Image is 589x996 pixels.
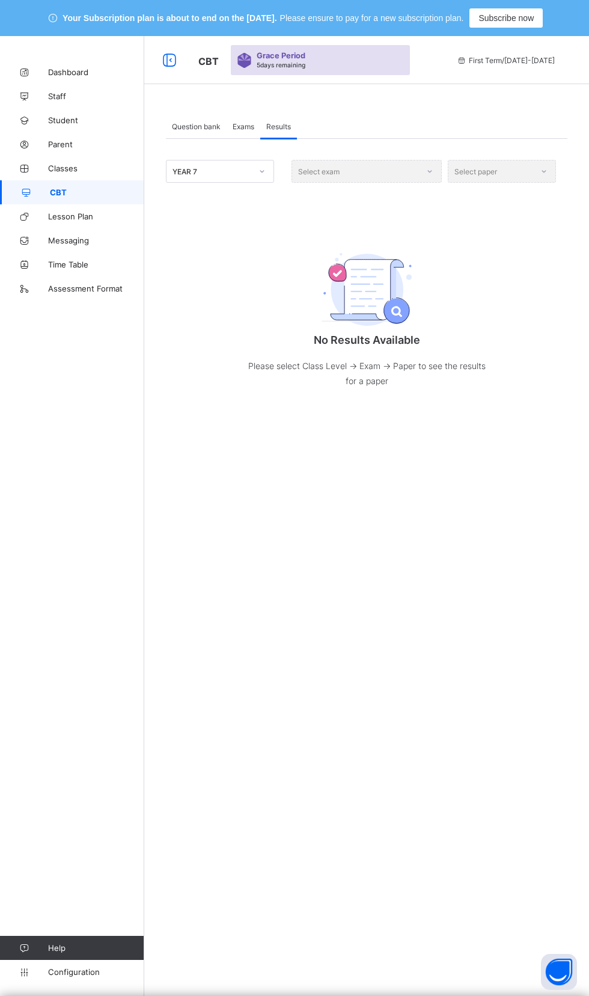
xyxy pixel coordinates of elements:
[63,13,276,23] span: Your Subscription plan is about to end on the [DATE].
[246,220,487,413] div: No Results Available
[172,167,252,176] div: YEAR 7
[48,91,144,101] span: Staff
[48,139,144,149] span: Parent
[257,61,305,69] span: 5 days remaining
[280,13,464,23] span: Please ensure to pay for a new subscription plan.
[198,55,219,67] span: CBT
[246,358,487,388] p: Please select Class Level -> Exam -> Paper to see the results for a paper
[172,122,221,131] span: Question bank
[233,122,254,131] span: Exams
[478,13,534,23] span: Subscribe now
[48,260,144,269] span: Time Table
[50,188,144,197] span: CBT
[48,236,144,245] span: Messaging
[266,122,291,131] span: Results
[48,967,144,977] span: Configuration
[257,51,305,60] span: Grace Period
[48,67,144,77] span: Dashboard
[48,115,144,125] span: Student
[246,334,487,346] p: No Results Available
[322,253,412,326] img: emtyp_result.44547730aab6dde671512a4e1e0b8d86.svg
[457,56,555,65] span: session/term information
[48,943,144,953] span: Help
[541,954,577,990] button: Open asap
[48,284,144,293] span: Assessment Format
[48,212,144,221] span: Lesson Plan
[237,53,252,68] img: sticker-purple.71386a28dfed39d6af7621340158ba97.svg
[48,163,144,173] span: Classes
